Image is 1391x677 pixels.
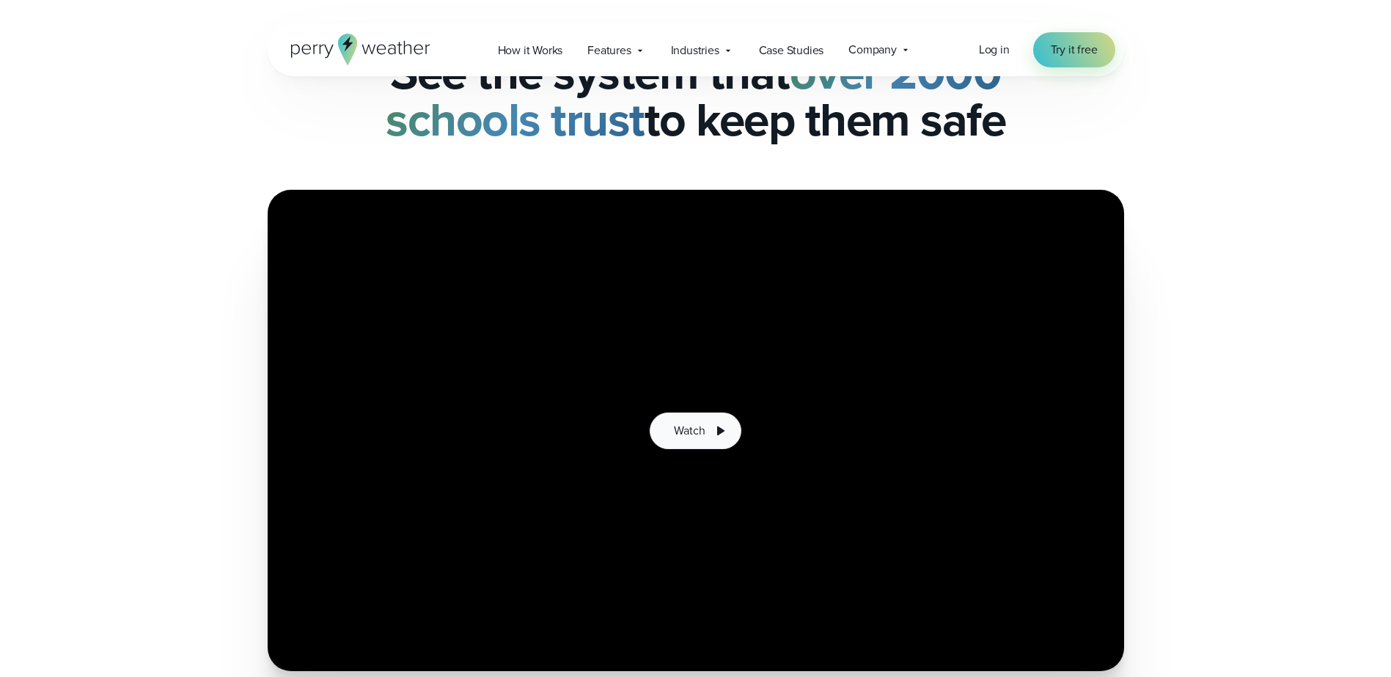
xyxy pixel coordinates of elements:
span: Log in [979,41,1010,58]
a: Case Studies [746,35,837,65]
span: Company [848,41,897,59]
span: Industries [671,42,719,59]
span: Watch [674,422,705,440]
a: Log in [979,41,1010,59]
strong: over 2000 schools trust [386,38,1001,154]
span: Features [587,42,631,59]
h1: See the system that to keep them safe [268,49,1124,143]
span: How it Works [498,42,563,59]
a: How it Works [485,35,576,65]
span: Try it free [1051,41,1098,59]
a: Try it free [1033,32,1115,67]
button: Watch [650,413,741,449]
span: Case Studies [759,42,824,59]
